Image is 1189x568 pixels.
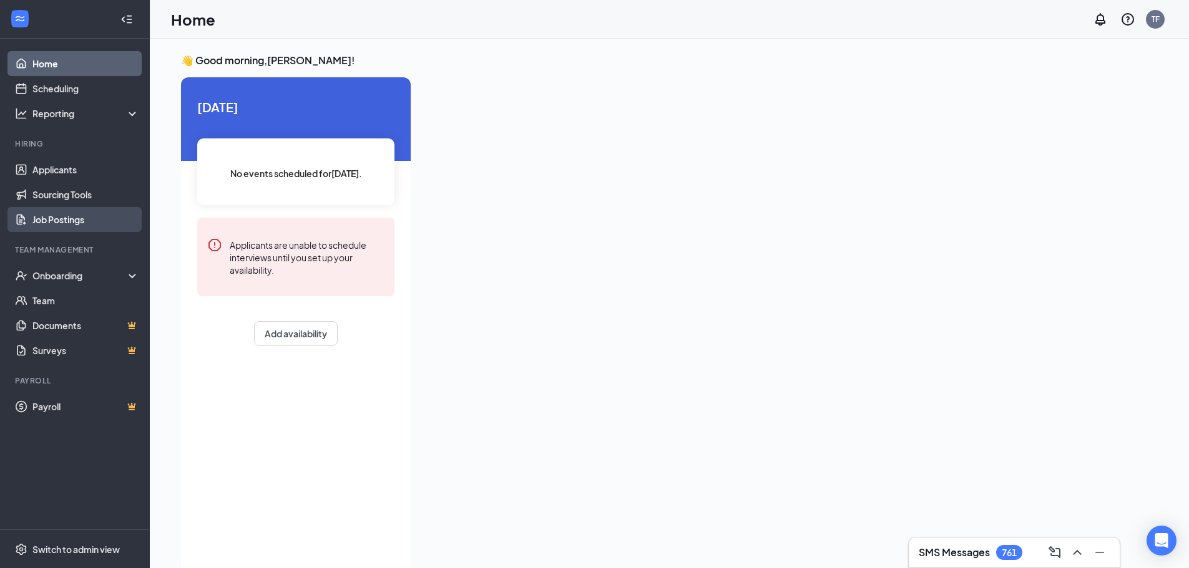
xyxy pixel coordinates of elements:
[32,543,120,556] div: Switch to admin view
[1120,12,1135,27] svg: QuestionInfo
[32,288,139,313] a: Team
[32,394,139,419] a: PayrollCrown
[32,107,140,120] div: Reporting
[1070,545,1085,560] svg: ChevronUp
[14,12,26,25] svg: WorkstreamLogo
[15,543,27,556] svg: Settings
[1067,542,1087,562] button: ChevronUp
[254,321,338,346] button: Add availability
[171,9,215,30] h1: Home
[181,54,1120,67] h3: 👋 Good morning, [PERSON_NAME] !
[32,338,139,363] a: SurveysCrown
[1147,526,1177,556] div: Open Intercom Messenger
[15,244,137,255] div: Team Management
[1152,14,1160,24] div: TF
[1045,542,1065,562] button: ComposeMessage
[1002,547,1017,558] div: 761
[32,76,139,101] a: Scheduling
[15,138,137,149] div: Hiring
[15,269,27,282] svg: UserCheck
[120,13,133,26] svg: Collapse
[32,313,139,338] a: DocumentsCrown
[197,97,394,117] span: [DATE]
[32,51,139,76] a: Home
[230,166,362,180] span: No events scheduled for [DATE] .
[32,182,139,207] a: Sourcing Tools
[1093,12,1108,27] svg: Notifications
[1090,542,1110,562] button: Minimize
[207,238,222,253] svg: Error
[1047,545,1062,560] svg: ComposeMessage
[15,107,27,120] svg: Analysis
[230,238,384,276] div: Applicants are unable to schedule interviews until you set up your availability.
[32,207,139,232] a: Job Postings
[919,546,990,559] h3: SMS Messages
[1092,545,1107,560] svg: Minimize
[32,157,139,182] a: Applicants
[15,375,137,386] div: Payroll
[32,269,129,282] div: Onboarding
